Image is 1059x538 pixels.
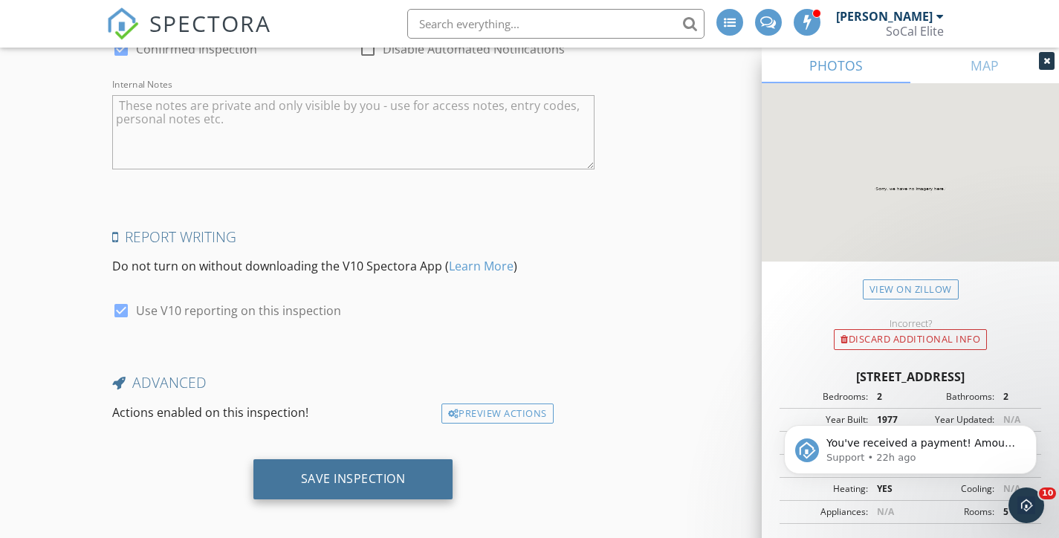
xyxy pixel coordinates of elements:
p: Do not turn on without downloading the V10 Spectora App ( ) [112,257,595,275]
img: streetview [762,83,1059,297]
a: SPECTORA [106,20,271,51]
h4: Report Writing [112,227,595,247]
iframe: Intercom notifications message [762,394,1059,498]
label: Confirmed Inspection [136,42,257,56]
textarea: Internal Notes [112,95,595,169]
div: [STREET_ADDRESS] [780,368,1041,386]
img: The Best Home Inspection Software - Spectora [106,7,139,40]
label: Disable Automated Notifications [383,42,565,56]
div: Actions enabled on this inspection! [106,403,435,424]
span: N/A [877,505,894,518]
div: [PERSON_NAME] [836,9,933,24]
div: Rooms: [910,505,994,519]
span: SPECTORA [149,7,271,39]
div: Preview Actions [441,403,554,424]
h4: Advanced [112,373,595,392]
p: Message from Support, sent 22h ago [65,57,256,71]
span: 10 [1039,487,1056,499]
a: PHOTOS [762,48,910,83]
a: MAP [910,48,1059,83]
a: Learn More [449,258,514,274]
div: Save Inspection [301,471,406,486]
div: 2 [994,390,1037,403]
div: Bedrooms: [784,390,868,403]
span: You've received a payment! Amount $449.00 Fee $14.99 Net $434.01 Transaction # pi_3SCNDgK7snlDGpR... [65,43,256,218]
div: SoCal Elite [886,24,944,39]
label: Use V10 reporting on this inspection [136,303,341,318]
div: 5 [994,505,1037,519]
input: Search everything... [407,9,705,39]
a: View on Zillow [863,279,959,299]
div: 2 [868,390,910,403]
div: Incorrect? [762,317,1059,329]
iframe: Intercom live chat [1008,487,1044,523]
div: Bathrooms: [910,390,994,403]
div: Appliances: [784,505,868,519]
div: Discard Additional info [834,329,987,350]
